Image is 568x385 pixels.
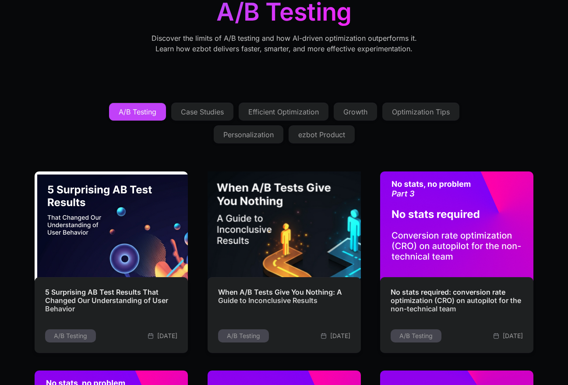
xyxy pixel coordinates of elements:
a: When A/B Tests Give You Nothing: A Guide to Inconclusive ResultsA/B Testing[DATE] [208,171,361,353]
div: A/B Testing [54,331,87,341]
a: ezbot Product [289,126,355,143]
h2: No stats required: conversion rate optimization (CRO) on autopilot for the non-technical team [391,288,523,314]
a: A/B Testing [109,103,166,121]
div: Growth [343,108,367,115]
div: A/B Testing [227,331,260,341]
a: Case Studies [171,103,233,121]
div: A/B Testing [399,331,433,341]
div: Discover the limits of A/B testing and how AI-driven optimization outperforms it. Learn how ezbot... [142,33,427,54]
a: No stats required: conversion rate optimization (CRO) on autopilot for the non-technical teamA/B ... [380,171,533,353]
div: A/B Testing [119,108,156,115]
div: ezbot Product [298,131,345,138]
a: Personalization [214,126,283,143]
div: [DATE] [503,331,523,341]
a: Growth [334,103,377,121]
h2: 5 Surprising AB Test Results That Changed Our Understanding of User Behavior [45,288,177,314]
a: Optimization Tips [382,103,459,121]
div: [DATE] [157,331,177,341]
a: Efficient Optimization [239,103,328,121]
div: Optimization Tips [392,108,450,115]
div: Case Studies [181,108,224,115]
div: Efficient Optimization [248,108,319,115]
h2: When A/B Tests Give You Nothing: A Guide to Inconclusive Results [218,288,350,305]
a: 5 Surprising AB Test Results That Changed Our Understanding of User BehaviorA/B Testing[DATE] [35,171,188,353]
div: [DATE] [330,331,350,341]
div: Personalization [223,131,274,138]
